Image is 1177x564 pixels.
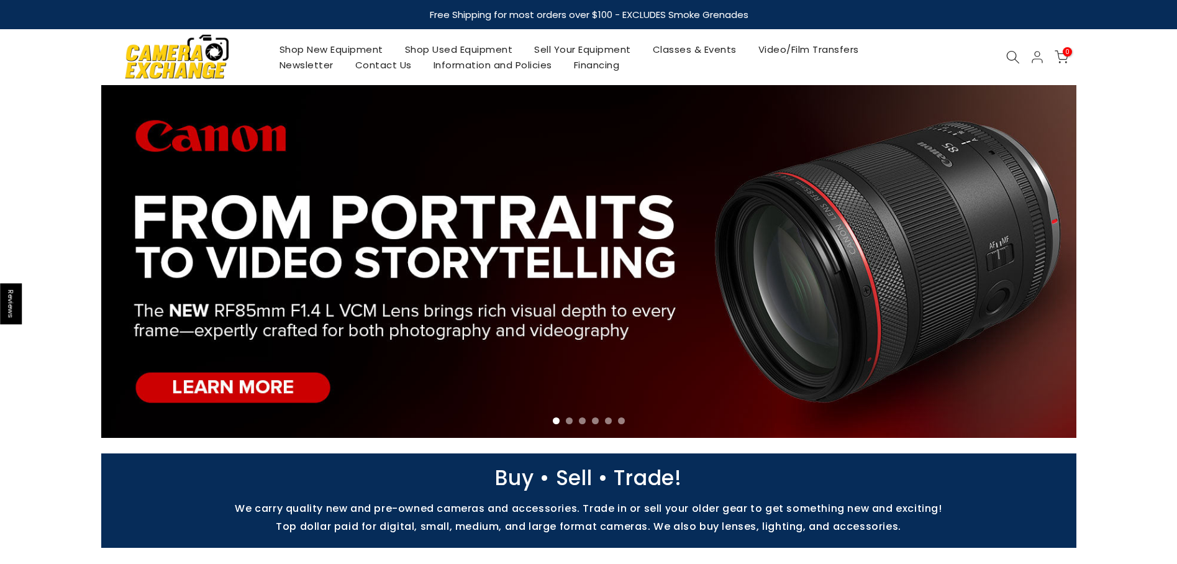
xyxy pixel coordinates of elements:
li: Page dot 3 [579,417,586,424]
a: Sell Your Equipment [524,42,642,57]
li: Page dot 6 [618,417,625,424]
a: Newsletter [268,57,344,73]
a: Shop Used Equipment [394,42,524,57]
li: Page dot 5 [605,417,612,424]
a: Financing [563,57,630,73]
strong: Free Shipping for most orders over $100 - EXCLUDES Smoke Grenades [429,8,748,21]
a: Classes & Events [642,42,747,57]
a: Shop New Equipment [268,42,394,57]
p: Top dollar paid for digital, small, medium, and large format cameras. We also buy lenses, lightin... [95,521,1083,532]
a: Video/Film Transfers [747,42,870,57]
a: Information and Policies [422,57,563,73]
span: 0 [1063,47,1072,57]
li: Page dot 1 [553,417,560,424]
a: Contact Us [344,57,422,73]
p: Buy • Sell • Trade! [95,472,1083,484]
li: Page dot 4 [592,417,599,424]
li: Page dot 2 [566,417,573,424]
a: 0 [1055,50,1068,64]
p: We carry quality new and pre-owned cameras and accessories. Trade in or sell your older gear to g... [95,503,1083,514]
